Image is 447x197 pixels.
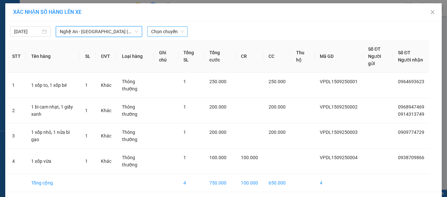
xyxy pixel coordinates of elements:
td: 1 xốp vừa [26,149,80,174]
span: 1 [85,133,88,138]
td: Thông thường [117,123,153,149]
td: Khác [96,98,117,123]
span: Người gửi [368,54,381,66]
td: 4 [7,149,26,174]
span: 1 [183,104,186,110]
span: 0914313749 [398,111,424,117]
td: Khác [96,73,117,98]
span: 250.000 [209,79,226,84]
span: 100.000 [241,155,258,160]
th: Ghi chú [154,40,178,73]
td: 4 [178,174,204,192]
td: 1 xốp nhỏ, 1 nửa bì gạo [26,123,80,149]
span: Người nhận [398,57,423,62]
span: 1 [183,79,186,84]
th: Loại hàng [117,40,153,73]
td: 750.000 [204,174,236,192]
td: Tổng cộng [26,174,80,192]
td: 1 bì cam nhạt, 1 giấy xanh [26,98,80,123]
span: Số ĐT [398,50,411,55]
span: 200.000 [209,104,226,110]
td: 1 [7,73,26,98]
span: VPDL1509250003 [320,130,358,135]
td: 650.000 [263,174,291,192]
span: 0909774729 [398,130,424,135]
td: Thông thường [117,73,153,98]
span: 1 [85,83,88,88]
td: Khác [96,149,117,174]
td: 1 xốp to, 1 xốp bé [26,73,80,98]
th: Tổng cước [204,40,236,73]
span: 1 [183,130,186,135]
th: SL [80,40,96,73]
input: 15/09/2025 [14,28,41,35]
th: Thu hộ [291,40,315,73]
span: VPDL1509250002 [320,104,358,110]
td: 4 [315,174,363,192]
span: 1 [85,159,88,164]
td: 100.000 [236,174,263,192]
span: 0964693623 [398,79,424,84]
th: Tên hàng [26,40,80,73]
td: Khác [96,123,117,149]
span: 200.000 [269,130,286,135]
th: Tổng SL [178,40,204,73]
span: VPDL1509250001 [320,79,358,84]
td: 2 [7,98,26,123]
span: 100.000 [209,155,226,160]
span: Số ĐT [368,46,381,52]
span: 250.000 [269,79,286,84]
span: Nghệ An - Sài Gòn (QL1A) [60,27,138,37]
td: 3 [7,123,26,149]
th: CC [263,40,291,73]
span: 1 [183,155,186,160]
span: 200.000 [269,104,286,110]
button: Close [423,3,442,22]
th: CR [236,40,263,73]
span: Chọn chuyến [151,27,184,37]
td: Thông thường [117,149,153,174]
span: close [430,10,435,15]
span: down [134,30,138,34]
span: 200.000 [209,130,226,135]
th: STT [7,40,26,73]
td: Thông thường [117,98,153,123]
span: 1 [85,108,88,113]
th: ĐVT [96,40,117,73]
th: Mã GD [315,40,363,73]
span: 0968947469 [398,104,424,110]
span: 0938709866 [398,155,424,160]
span: XÁC NHẬN SỐ HÀNG LÊN XE [13,9,82,15]
span: VPDL1509250004 [320,155,358,160]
